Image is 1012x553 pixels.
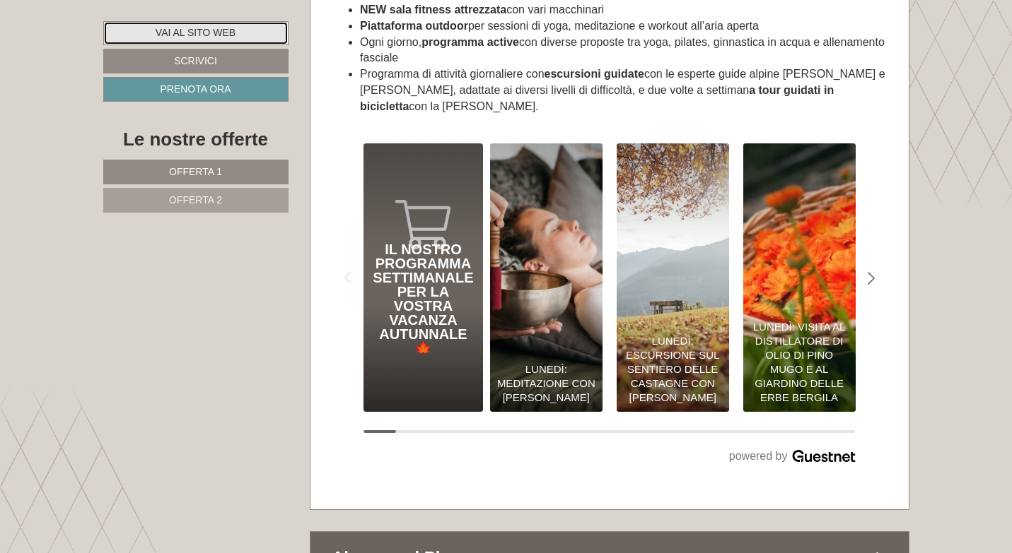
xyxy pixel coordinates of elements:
[363,447,856,467] div: powered by Guestnet
[560,430,593,433] button: Carousel Page 7
[757,430,789,433] button: Carousel Page 13
[617,143,729,412] div: ">
[332,262,363,294] div: Previous slide
[490,143,603,412] div: ">
[497,362,595,405] div: Lunedì: Meditazione con [PERSON_NAME]
[624,334,722,405] div: Lunedì: escursione sul Sentiero delle Castagne con [PERSON_NAME]
[724,430,757,433] button: Carousel Page 12
[528,430,560,433] button: Carousel Page 6
[360,18,888,35] li: per sessioni di yoga, meditazione e workout all’aria aperta
[494,430,527,433] button: Carousel Page 5
[856,262,888,294] div: Next slide
[360,20,468,32] strong: Piattaforma outdoor
[396,430,429,433] button: Carousel Page 2
[421,36,519,48] strong: programma active
[692,430,724,433] button: Carousel Page 11
[743,143,856,412] div: ">
[363,430,856,433] div: Carousel Pagination
[169,194,222,206] span: Offerta 2
[790,430,822,433] button: Carousel Page 14
[390,4,506,16] strong: sala fitness attrezzata
[363,430,396,433] button: Carousel Page 1 (Current Slide)
[103,21,289,45] a: Vai al sito web
[360,66,888,115] li: Programma di attività giornaliere con con le esperte guide alpine [PERSON_NAME] e [PERSON_NAME], ...
[658,430,691,433] button: Carousel Page 10
[750,320,849,405] div: Lunedì: Visita al distillatore di olio di pino mugo e al giardino delle erbe Bergila
[103,49,289,73] a: Scrivici
[169,166,222,177] span: Offerta 1
[103,126,289,153] div: Le nostre offerte
[360,2,888,18] li: con vari macchinari
[736,143,863,412] a: Il nostro programma settimanale per la vostra vacanza autunnale 🍁 0€
[593,430,626,433] button: Carousel Page 8
[429,430,462,433] button: Carousel Page 3
[822,430,855,433] button: Carousel Page 15
[103,77,289,102] a: Prenota ora
[371,242,476,355] div: Il nostro programma settimanale per la vostra vacanza autunnale 🍁
[462,430,494,433] button: Carousel Page 4
[483,143,610,412] a: Il nostro programma settimanale per la vostra vacanza autunnale 🍁 0€
[360,35,888,67] li: Ogni giorno, con diverse proposte tra yoga, pilates, ginnastica in acqua e allenamento fasciale
[626,430,658,433] button: Carousel Page 9
[360,4,386,16] strong: NEW
[545,68,644,80] strong: escursioni guidate
[610,143,736,412] a: Il nostro programma settimanale per la vostra vacanza autunnale 🍁 0€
